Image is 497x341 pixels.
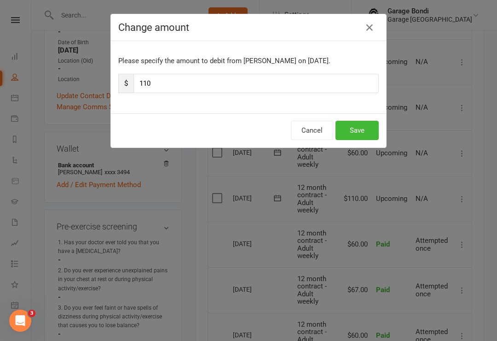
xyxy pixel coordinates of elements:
[9,310,31,332] iframe: Intercom live chat
[335,121,379,140] button: Save
[28,310,35,317] span: 3
[362,20,377,35] button: Close
[291,121,333,140] button: Cancel
[118,22,379,33] h4: Change amount
[118,55,379,66] p: Please specify the amount to debit from [PERSON_NAME] on [DATE].
[118,74,133,93] span: $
